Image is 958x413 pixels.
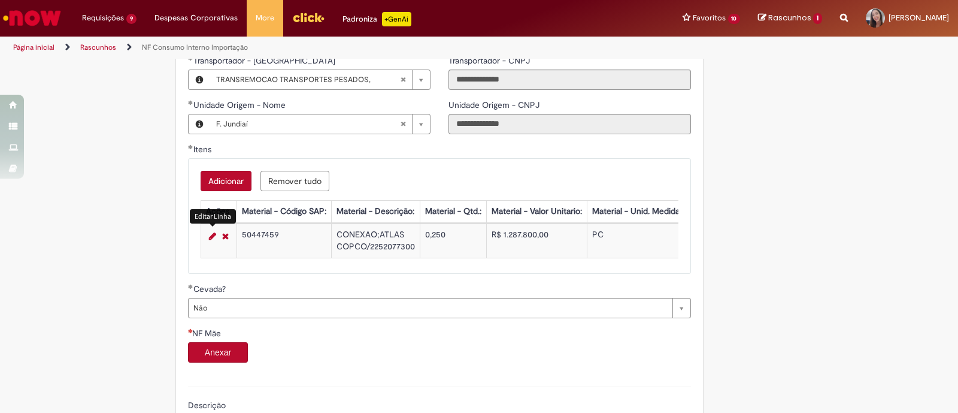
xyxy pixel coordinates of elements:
[193,299,666,318] span: Não
[587,200,686,222] th: Material - Unid. Medida:
[210,114,430,134] a: F. JundiaíLimpar campo Unidade Origem - Nome
[193,100,288,110] span: Unidade Origem - Nome, F. Jundiaí
[448,70,691,90] input: Transportador - CNPJ
[768,12,811,23] span: Rascunhos
[193,144,214,155] span: Itens
[448,55,532,66] span: Somente leitura - Transportador - CNPJ
[342,12,411,26] div: Padroniza
[206,229,219,243] a: Editar Linha 1
[382,12,411,26] p: +GenAi
[448,100,542,110] span: Somente leitura - Unidade Origem - CNPJ
[193,55,338,66] span: Transportador - Nome, TRANSREMOCAO TRANSPORTES PESADOS,
[693,12,726,24] span: Favoritos
[188,400,228,411] span: Descrição
[394,114,412,134] abbr: Limpar campo Unidade Origem - Nome
[394,70,412,89] abbr: Limpar campo Transportador - Nome
[188,144,193,149] span: Obrigatório Preenchido
[189,70,210,89] button: Transportador - Nome, Visualizar este registro TRANSREMOCAO TRANSPORTES PESADOS,
[126,14,137,24] span: 9
[331,224,420,258] td: CONEXAO;ATLAS COPCO/2252077300
[201,171,251,191] button: Add a row for Itens
[237,224,331,258] td: 50447459
[219,229,232,243] a: Remover linha 1
[256,12,274,24] span: More
[216,70,400,89] span: TRANSREMOCAO TRANSPORTES PESADOS,
[9,37,630,59] ul: Trilhas de página
[188,56,193,61] span: Obrigatório Preenchido
[188,342,248,363] button: Anexar
[420,224,486,258] td: 0,250
[13,43,54,52] a: Página inicial
[142,43,248,52] a: NF Consumo Interno Importação
[813,13,822,24] span: 1
[1,6,63,30] img: ServiceNow
[188,328,192,333] span: Campo obrigatório
[188,100,193,105] span: Obrigatório Preenchido
[758,13,822,24] a: Rascunhos
[216,114,400,134] span: F. Jundiaí
[154,12,238,24] span: Despesas Corporativas
[587,224,686,258] td: PC
[486,224,587,258] td: R$ 1.287.800,00
[188,284,193,289] span: Obrigatório Preenchido
[237,200,331,222] th: Material - Código SAP:
[193,284,228,294] span: Cevada?
[82,12,124,24] span: Requisições
[192,328,223,339] span: NF Mãe
[486,200,587,222] th: Material - Valor Unitario:
[728,14,741,24] span: 10
[210,70,430,89] a: TRANSREMOCAO TRANSPORTES PESADOS,Limpar campo Transportador - Nome
[190,209,236,223] div: Editar Linha
[260,171,329,191] button: Remove all rows for Itens
[189,114,210,134] button: Unidade Origem - Nome, Visualizar este registro F. Jundiaí
[420,200,486,222] th: Material - Qtd.:
[80,43,116,52] a: Rascunhos
[331,200,420,222] th: Material - Descrição:
[292,8,325,26] img: click_logo_yellow_360x200.png
[889,13,949,23] span: [PERSON_NAME]
[201,200,237,222] th: Ações
[448,114,691,134] input: Unidade Origem - CNPJ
